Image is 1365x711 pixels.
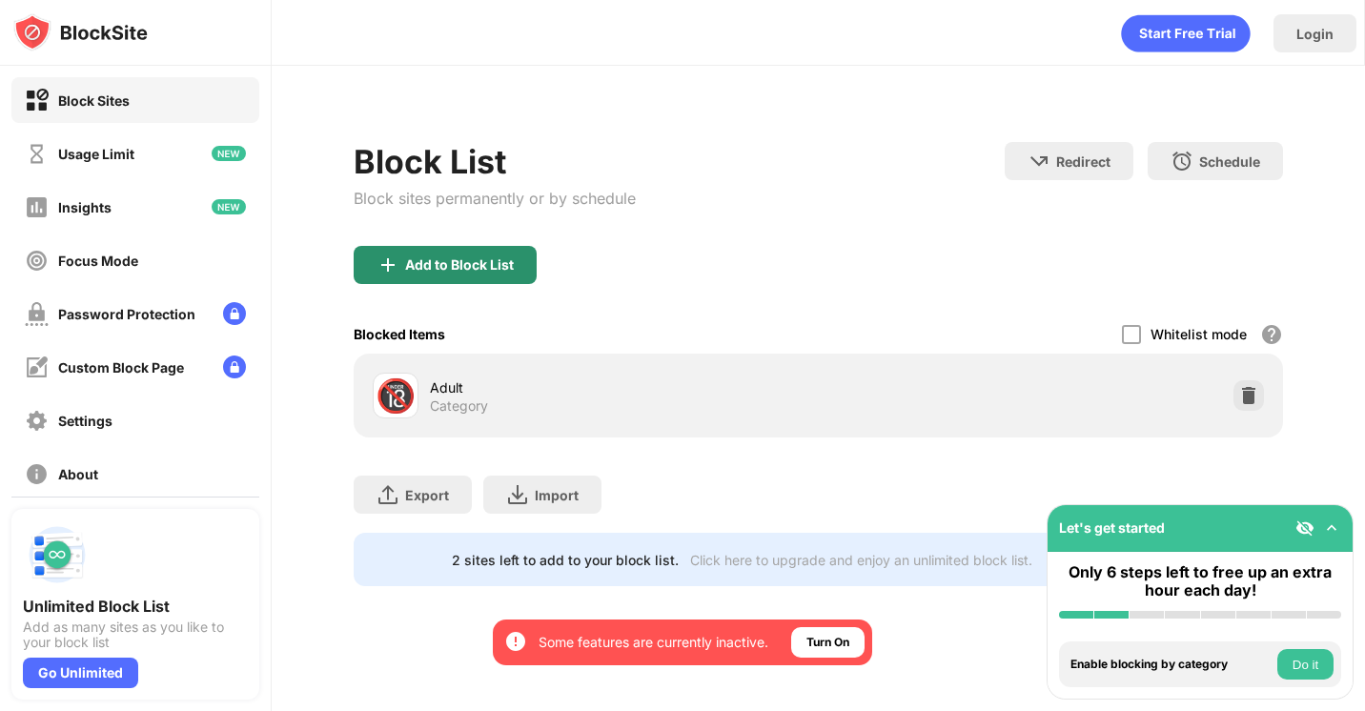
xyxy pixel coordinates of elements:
div: Export [405,487,449,503]
img: lock-menu.svg [223,302,246,325]
img: time-usage-off.svg [25,142,49,166]
div: Adult [430,377,819,397]
div: Go Unlimited [23,658,138,688]
img: customize-block-page-off.svg [25,355,49,379]
img: block-on.svg [25,89,49,112]
img: lock-menu.svg [223,355,246,378]
div: Redirect [1056,153,1110,170]
div: Password Protection [58,306,195,322]
div: Login [1296,26,1334,42]
div: Let's get started [1059,519,1165,536]
div: Only 6 steps left to free up an extra hour each day! [1059,563,1341,599]
div: Enable blocking by category [1070,658,1273,671]
img: omni-setup-toggle.svg [1322,518,1341,538]
div: Block sites permanently or by schedule [354,189,636,208]
div: animation [1121,14,1251,52]
div: Import [535,487,579,503]
div: Settings [58,413,112,429]
img: logo-blocksite.svg [13,13,148,51]
img: new-icon.svg [212,199,246,214]
div: 🔞 [376,376,416,416]
div: Category [430,397,488,415]
img: new-icon.svg [212,146,246,161]
div: Click here to upgrade and enjoy an unlimited block list. [690,552,1032,568]
button: Do it [1277,649,1334,680]
div: About [58,466,98,482]
img: focus-off.svg [25,249,49,273]
div: 2 sites left to add to your block list. [452,552,679,568]
div: Block Sites [58,92,130,109]
img: about-off.svg [25,462,49,486]
div: Some features are currently inactive. [539,633,768,652]
div: Usage Limit [58,146,134,162]
div: Unlimited Block List [23,597,248,616]
img: error-circle-white.svg [504,630,527,653]
img: settings-off.svg [25,409,49,433]
div: Block List [354,142,636,181]
div: Whitelist mode [1151,326,1247,342]
img: eye-not-visible.svg [1295,518,1314,538]
div: Focus Mode [58,253,138,269]
img: password-protection-off.svg [25,302,49,326]
div: Schedule [1199,153,1260,170]
div: Add as many sites as you like to your block list [23,620,248,650]
img: insights-off.svg [25,195,49,219]
img: push-block-list.svg [23,520,92,589]
div: Blocked Items [354,326,445,342]
div: Add to Block List [405,257,514,273]
div: Custom Block Page [58,359,184,376]
div: Turn On [806,633,849,652]
div: Insights [58,199,112,215]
